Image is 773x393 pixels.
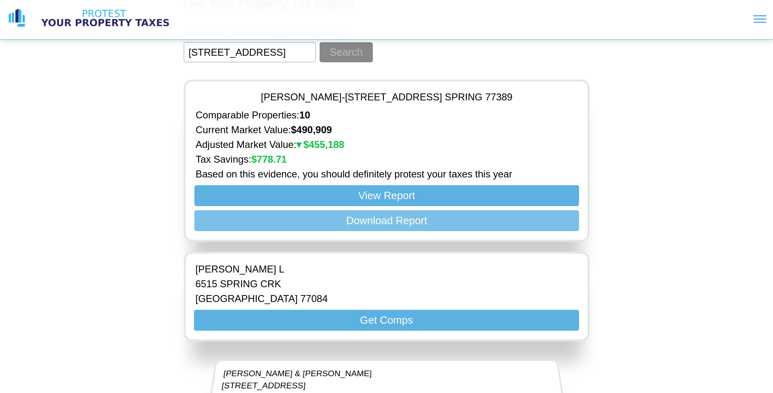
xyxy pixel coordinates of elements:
a: logo logo text [7,8,177,28]
p: Current Market Value: [196,124,578,136]
strong: $ 455,188 [296,139,344,150]
p: 6515 SPRING CRK [196,278,328,290]
input: Enter Property Address [184,42,316,62]
p: Comparable Properties: [196,109,578,121]
strong: 10 [299,109,310,120]
p: [STREET_ADDRESS] [221,381,372,391]
p: Adjusted Market Value: [196,139,578,150]
p: [GEOGRAPHIC_DATA] 77084 [196,293,328,304]
button: Get Comps [194,310,579,331]
strong: $ 490,909 [291,124,331,135]
img: logo [7,8,27,28]
button: Search [320,42,372,62]
p: [PERSON_NAME] L [196,264,328,275]
p: Tax Savings: [196,154,578,165]
strong: $ 778.71 [251,154,287,165]
p: [PERSON_NAME] & [PERSON_NAME] [223,369,372,378]
p: [PERSON_NAME] - [STREET_ADDRESS] SPRING 77389 [261,91,512,103]
p: Based on this evidence, you should definitely protest your taxes this year [196,168,578,180]
button: View Report [194,185,579,206]
img: logo text [34,8,177,28]
button: Download Report [194,210,579,231]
